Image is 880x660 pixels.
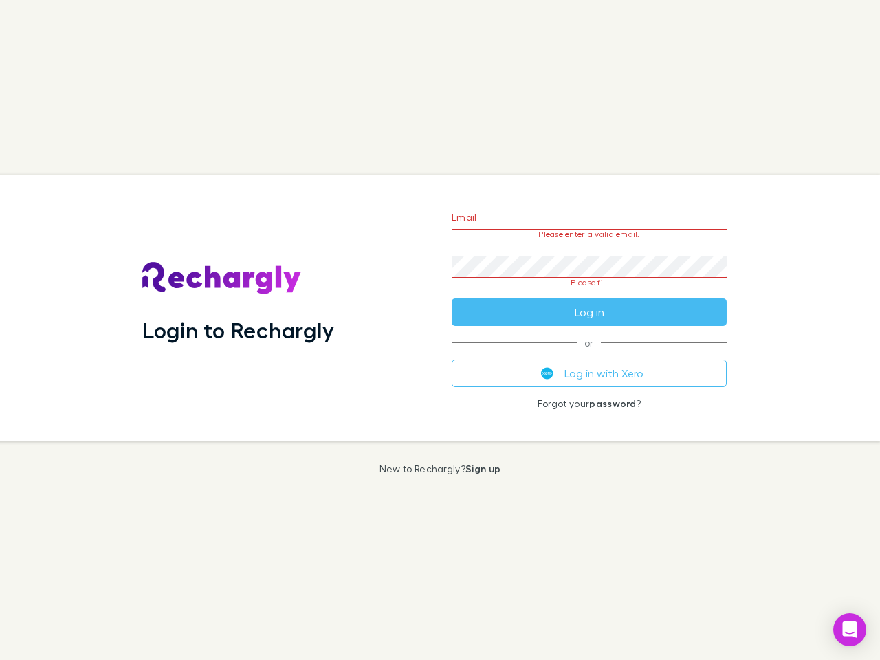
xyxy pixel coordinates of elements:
button: Log in [452,298,727,326]
a: password [589,397,636,409]
a: Sign up [465,463,500,474]
p: Please enter a valid email. [452,230,727,239]
img: Xero's logo [541,367,553,379]
h1: Login to Rechargly [142,317,334,343]
span: or [452,342,727,343]
button: Log in with Xero [452,360,727,387]
p: Please fill [452,278,727,287]
p: Forgot your ? [452,398,727,409]
img: Rechargly's Logo [142,262,302,295]
p: New to Rechargly? [379,463,501,474]
div: Open Intercom Messenger [833,613,866,646]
